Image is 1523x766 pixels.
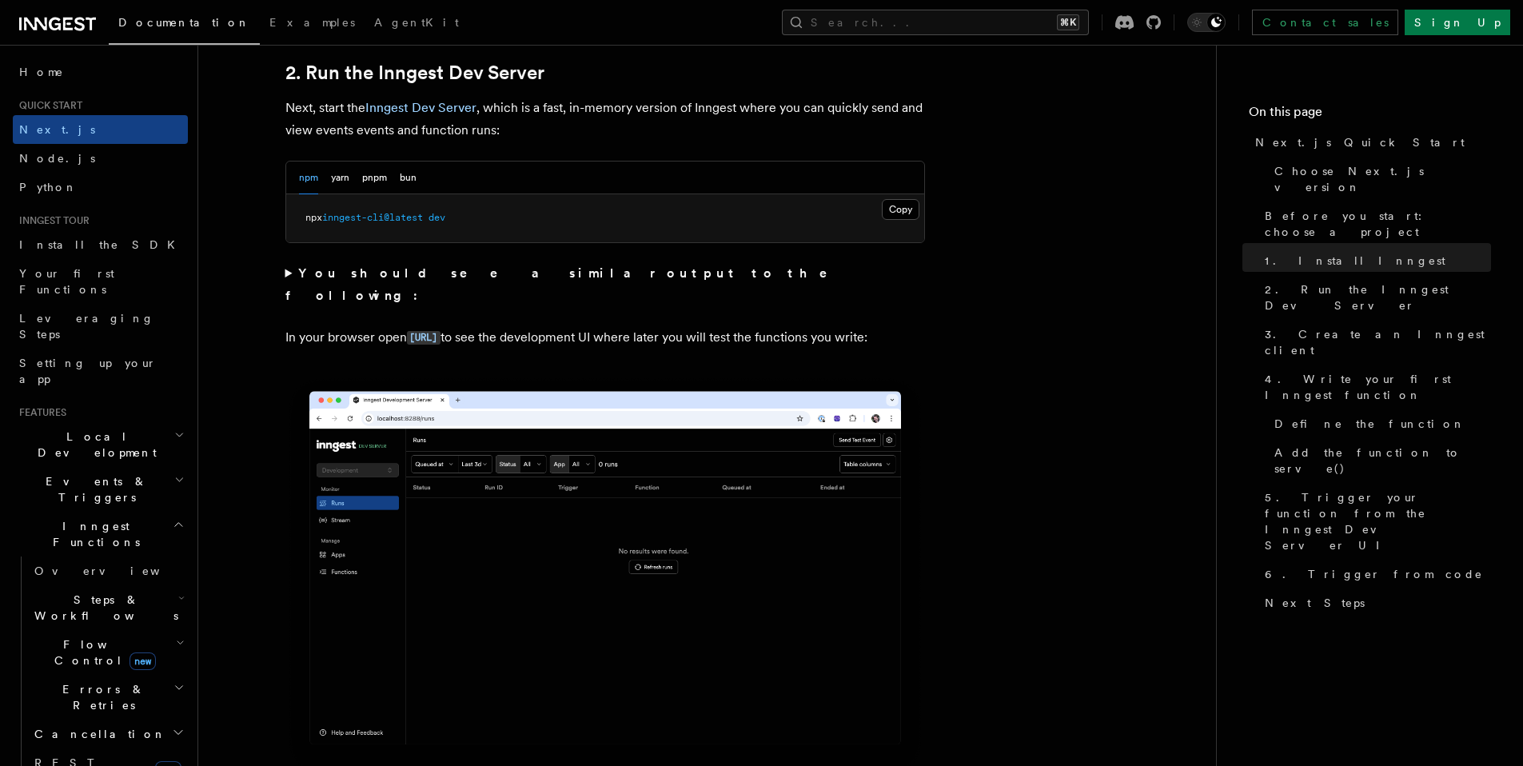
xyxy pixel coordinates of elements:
[331,162,349,194] button: yarn
[1265,371,1491,403] span: 4. Write your first Inngest function
[285,97,925,142] p: Next, start the , which is a fast, in-memory version of Inngest where you can quickly send and vi...
[1265,566,1483,582] span: 6. Trigger from code
[13,304,188,349] a: Leveraging Steps
[1258,560,1491,588] a: 6. Trigger from code
[28,592,178,624] span: Steps & Workflows
[109,5,260,45] a: Documentation
[1268,409,1491,438] a: Define the function
[19,152,95,165] span: Node.js
[28,720,188,748] button: Cancellation
[13,58,188,86] a: Home
[1255,134,1465,150] span: Next.js Quick Start
[1249,102,1491,128] h4: On this page
[19,267,114,296] span: Your first Functions
[1265,326,1491,358] span: 3. Create an Inngest client
[1258,201,1491,246] a: Before you start: choose a project
[13,349,188,393] a: Setting up your app
[882,199,919,220] button: Copy
[374,16,459,29] span: AgentKit
[28,726,166,742] span: Cancellation
[365,100,476,115] a: Inngest Dev Server
[13,406,66,419] span: Features
[13,422,188,467] button: Local Development
[1258,483,1491,560] a: 5. Trigger your function from the Inngest Dev Server UI
[28,630,188,675] button: Flow Controlnew
[782,10,1089,35] button: Search...⌘K
[19,357,157,385] span: Setting up your app
[13,429,174,461] span: Local Development
[1274,445,1491,477] span: Add the function to serve()
[1268,157,1491,201] a: Choose Next.js version
[1265,253,1445,269] span: 1. Install Inngest
[1274,416,1465,432] span: Define the function
[13,230,188,259] a: Install the SDK
[13,467,188,512] button: Events & Triggers
[1265,208,1491,240] span: Before you start: choose a project
[1274,163,1491,195] span: Choose Next.js version
[1265,595,1365,611] span: Next Steps
[28,557,188,585] a: Overview
[19,312,154,341] span: Leveraging Steps
[28,681,173,713] span: Errors & Retries
[285,265,851,303] strong: You should see a similar output to the following:
[1249,128,1491,157] a: Next.js Quick Start
[1252,10,1398,35] a: Contact sales
[1258,365,1491,409] a: 4. Write your first Inngest function
[285,262,925,307] summary: You should see a similar output to the following:
[28,675,188,720] button: Errors & Retries
[13,214,90,227] span: Inngest tour
[28,585,188,630] button: Steps & Workflows
[269,16,355,29] span: Examples
[13,518,173,550] span: Inngest Functions
[118,16,250,29] span: Documentation
[305,212,322,223] span: npx
[285,326,925,349] p: In your browser open to see the development UI where later you will test the functions you write:
[13,259,188,304] a: Your first Functions
[130,652,156,670] span: new
[1265,489,1491,553] span: 5. Trigger your function from the Inngest Dev Server UI
[19,238,185,251] span: Install the SDK
[34,565,199,577] span: Overview
[1265,281,1491,313] span: 2. Run the Inngest Dev Server
[322,212,423,223] span: inngest-cli@latest
[28,636,176,668] span: Flow Control
[1258,275,1491,320] a: 2. Run the Inngest Dev Server
[13,99,82,112] span: Quick start
[13,173,188,201] a: Python
[400,162,417,194] button: bun
[13,144,188,173] a: Node.js
[407,329,441,345] a: [URL]
[299,162,318,194] button: npm
[1405,10,1510,35] a: Sign Up
[285,62,544,84] a: 2. Run the Inngest Dev Server
[1258,588,1491,617] a: Next Steps
[407,331,441,345] code: [URL]
[260,5,365,43] a: Examples
[19,181,78,193] span: Python
[19,123,95,136] span: Next.js
[1057,14,1079,30] kbd: ⌘K
[1187,13,1226,32] button: Toggle dark mode
[13,115,188,144] a: Next.js
[1268,438,1491,483] a: Add the function to serve()
[362,162,387,194] button: pnpm
[429,212,445,223] span: dev
[365,5,468,43] a: AgentKit
[19,64,64,80] span: Home
[13,473,174,505] span: Events & Triggers
[1258,320,1491,365] a: 3. Create an Inngest client
[1258,246,1491,275] a: 1. Install Inngest
[13,512,188,557] button: Inngest Functions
